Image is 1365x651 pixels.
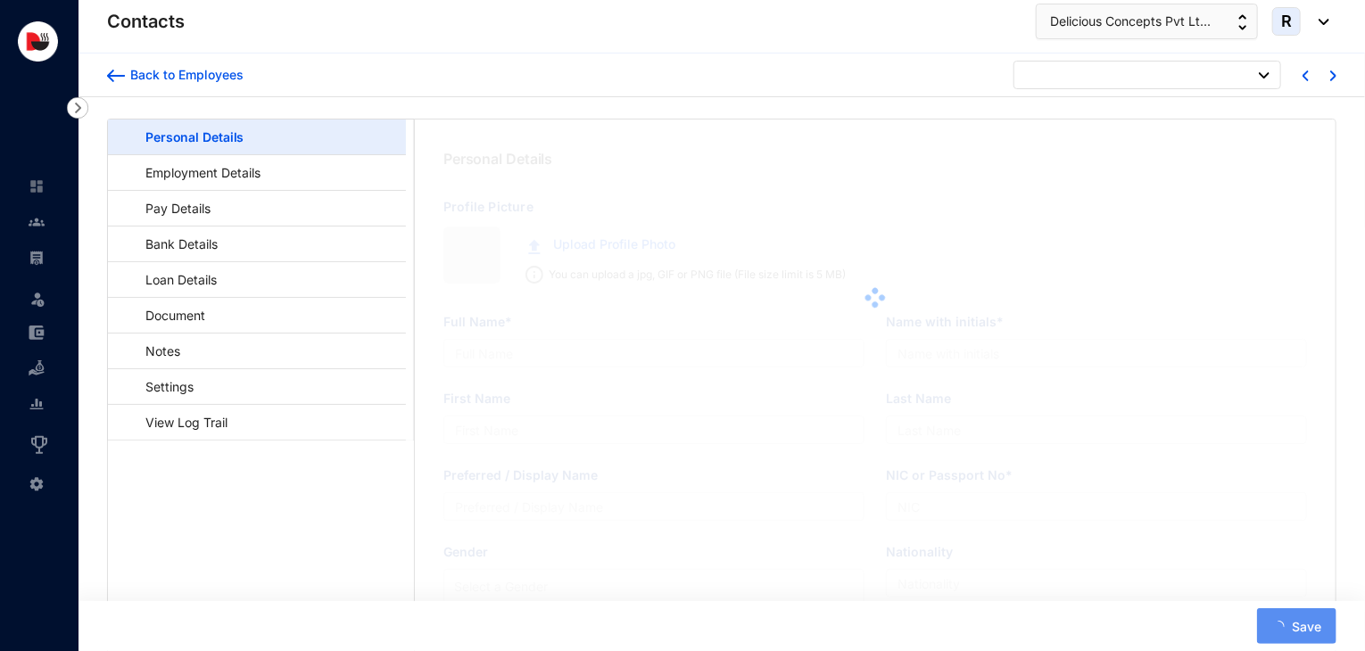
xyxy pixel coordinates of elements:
img: loan-unselected.d74d20a04637f2d15ab5.svg [29,360,45,376]
img: chevron-right-blue.16c49ba0fe93ddb13f341d83a2dbca89.svg [1330,70,1336,81]
li: Contacts [14,204,57,240]
img: arrow-backward-blue.96c47016eac47e06211658234db6edf5.svg [107,70,125,82]
a: Document [122,297,211,334]
a: Employment Details [122,154,267,191]
img: up-down-arrow.74152d26bf9780fbf563ca9c90304185.svg [1238,14,1247,30]
a: Pay Details [122,190,217,227]
li: Loan [14,350,57,386]
a: Personal Details [122,119,250,155]
img: payroll-unselected.b590312f920e76f0c668.svg [29,250,45,266]
img: report-unselected.e6a6b4230fc7da01f883.svg [29,396,45,412]
img: leave-unselected.2934df6273408c3f84d9.svg [29,290,46,308]
li: Reports [14,386,57,422]
span: loading [1270,619,1286,635]
img: settings-unselected.1febfda315e6e19643a1.svg [29,476,45,492]
img: nav-icon-right.af6afadce00d159da59955279c43614e.svg [67,97,88,119]
img: chevron-left-blue.0fda5800d0a05439ff8ddef8047136d5.svg [1303,70,1309,81]
li: Expenses [14,315,57,350]
img: award_outlined.f30b2bda3bf6ea1bf3dd.svg [29,434,50,456]
a: Back to Employees [107,66,244,84]
a: View Log Trail [122,404,234,441]
button: Delicious Concepts Pvt Lt... [1036,4,1258,39]
li: Home [14,169,57,204]
a: Loan Details [122,261,223,298]
img: home-unselected.a29eae3204392db15eaf.svg [29,178,45,194]
img: people-unselected.118708e94b43a90eceab.svg [29,214,45,230]
div: Back to Employees [125,66,244,84]
img: expense-unselected.2edcf0507c847f3e9e96.svg [29,325,45,341]
span: Delicious Concepts Pvt Lt... [1050,12,1211,31]
a: Settings [122,368,200,405]
li: Payroll [14,240,57,276]
span: R [1281,13,1292,29]
a: Bank Details [122,226,224,262]
button: Save [1257,608,1336,644]
p: Contacts [107,9,185,34]
span: Save [1292,618,1321,636]
a: Notes [122,333,186,369]
img: dropdown-black.8e83cc76930a90b1a4fdb6d089b7bf3a.svg [1310,19,1329,25]
img: dropdown-black.8e83cc76930a90b1a4fdb6d089b7bf3a.svg [1259,72,1270,78]
img: logo [18,21,58,62]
